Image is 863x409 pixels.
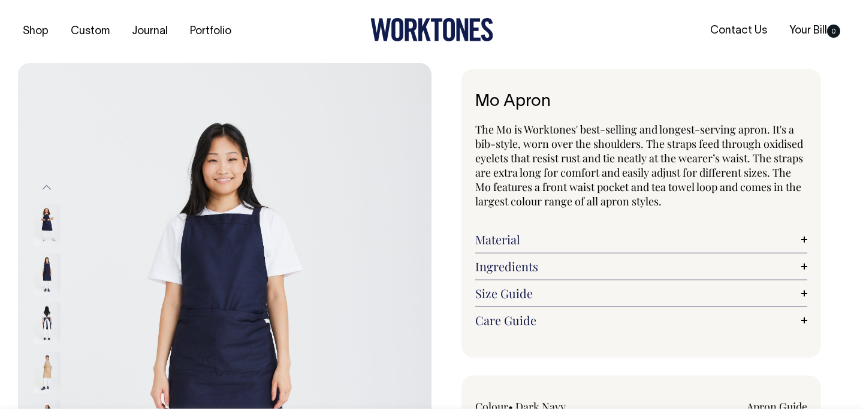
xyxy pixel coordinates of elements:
[34,302,61,344] img: dark-navy
[475,259,807,274] a: Ingredients
[705,21,772,41] a: Contact Us
[475,122,803,208] span: The Mo is Worktones' best-selling and longest-serving apron. It's a bib-style, worn over the shou...
[38,174,56,201] button: Previous
[66,22,114,41] a: Custom
[827,25,840,38] span: 0
[34,204,61,246] img: dark-navy
[475,313,807,328] a: Care Guide
[34,253,61,295] img: dark-navy
[34,352,61,393] img: khaki
[784,21,845,41] a: Your Bill0
[18,22,53,41] a: Shop
[127,22,173,41] a: Journal
[475,286,807,301] a: Size Guide
[185,22,236,41] a: Portfolio
[475,232,807,247] a: Material
[475,93,807,111] h1: Mo Apron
